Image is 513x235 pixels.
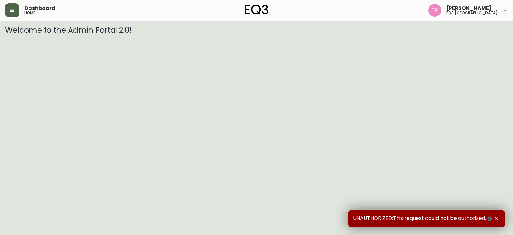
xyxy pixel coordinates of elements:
[446,11,498,15] h5: eq3 [GEOGRAPHIC_DATA]
[24,6,55,11] span: Dashboard
[5,26,508,35] h3: Welcome to the Admin Portal 2.0!
[245,5,268,15] img: logo
[446,6,492,11] span: [PERSON_NAME]
[428,4,441,17] img: 214b9049a7c64896e5c13e8f38ff7a87
[353,215,493,222] span: UNAUTHORIZED:This request could not be authorized.
[24,11,35,15] h5: home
